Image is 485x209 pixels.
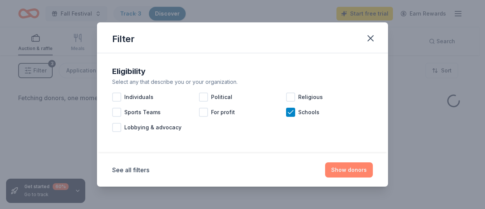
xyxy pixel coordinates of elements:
[298,108,319,117] span: Schools
[112,165,149,174] button: See all filters
[298,93,323,102] span: Religious
[112,65,373,77] div: Eligibility
[112,77,373,86] div: Select any that describe you or your organization.
[124,108,161,117] span: Sports Teams
[112,33,135,45] div: Filter
[211,93,232,102] span: Political
[211,108,235,117] span: For profit
[325,162,373,178] button: Show donors
[124,123,181,132] span: Lobbying & advocacy
[124,93,153,102] span: Individuals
